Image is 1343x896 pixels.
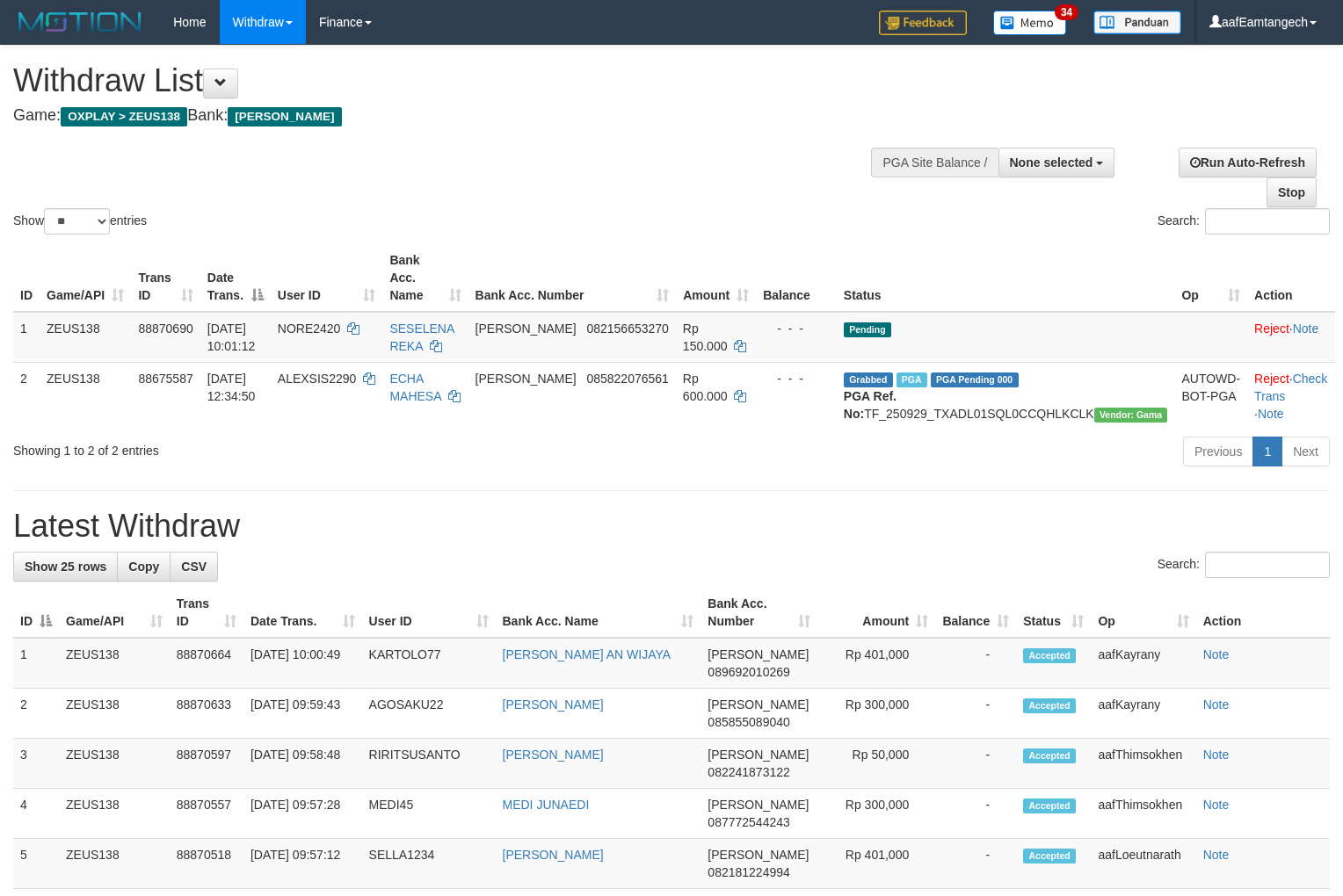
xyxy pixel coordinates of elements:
[503,647,671,661] a: [PERSON_NAME] AN WIJAYA
[207,322,256,353] span: [DATE] 10:01:12
[683,372,728,403] span: Rp 600.000
[817,789,935,839] td: Rp 300,000
[59,789,170,839] td: ZEUS138
[13,208,147,235] label: Show entries
[701,588,817,638] th: Bank Acc. Number: activate to sort column ascending
[1091,789,1195,839] td: aafThimsokhen
[1247,244,1335,312] th: Action
[756,244,837,312] th: Balance
[708,815,789,829] span: Copy 087772544243 to clipboard
[40,244,131,312] th: Game/API: activate to sort column ascending
[1023,648,1076,663] span: Accepted
[1203,748,1230,762] a: Note
[362,789,496,839] td: MEDI45
[1055,4,1078,20] span: 34
[931,372,1019,387] span: PGA Pending
[935,588,1016,638] th: Balance: activate to sort column ascending
[13,689,59,739] td: 2
[13,362,40,430] td: 2
[362,638,496,689] td: KARTOLO77
[170,552,218,582] a: CSV
[278,372,357,386] span: ALEXSIS2290
[170,789,243,839] td: 88870557
[475,372,577,386] span: [PERSON_NAME]
[131,244,200,312] th: Trans ID: activate to sort column ascending
[13,244,40,312] th: ID
[1091,689,1195,739] td: aafKayrany
[170,638,243,689] td: 88870664
[362,689,496,739] td: AGOSAKU22
[25,560,106,574] span: Show 25 rows
[1174,244,1247,312] th: Op: activate to sort column ascending
[708,748,809,762] span: [PERSON_NAME]
[1023,748,1076,763] span: Accepted
[708,665,789,679] span: Copy 089692010269 to clipboard
[61,107,187,126] span: OXPLAY > ZEUS138
[1196,588,1330,638] th: Action
[683,322,728,353] span: Rp 150.000
[708,848,809,862] span: [PERSON_NAME]
[181,560,207,574] span: CSV
[503,748,604,762] a: [PERSON_NAME]
[708,798,809,812] span: [PERSON_NAME]
[13,789,59,839] td: 4
[207,372,256,403] span: [DATE] 12:34:50
[362,588,496,638] th: User ID: activate to sort column ascending
[1247,312,1335,363] td: ·
[817,588,935,638] th: Amount: activate to sort column ascending
[871,148,998,177] div: PGA Site Balance /
[897,372,927,387] span: Marked by aafpengsreynich
[13,552,118,582] a: Show 25 rows
[228,107,341,126] span: [PERSON_NAME]
[475,322,577,336] span: [PERSON_NAME]
[389,372,440,403] a: ECHA MAHESA
[844,372,893,387] span: Grabbed
[138,372,192,386] span: 88675587
[708,647,809,661] span: [PERSON_NAME]
[1094,408,1168,423] span: Vendor URL: https://trx31.1velocity.biz
[1293,322,1319,336] a: Note
[170,689,243,739] td: 88870633
[676,244,756,312] th: Amount: activate to sort column ascending
[1247,362,1335,430] td: · ·
[844,322,891,337] span: Pending
[1254,372,1289,386] a: Reject
[13,63,878,98] h1: Withdraw List
[1254,372,1327,403] a: Check Trans
[243,689,362,739] td: [DATE] 09:59:43
[1158,208,1330,235] label: Search:
[170,739,243,789] td: 88870597
[935,689,1016,739] td: -
[1091,839,1195,889] td: aafLoeutnarath
[817,689,935,739] td: Rp 300,000
[138,322,192,336] span: 88870690
[935,789,1016,839] td: -
[1203,647,1230,661] a: Note
[935,739,1016,789] td: -
[496,588,701,638] th: Bank Acc. Name: activate to sort column ascending
[1258,407,1284,421] a: Note
[837,362,1175,430] td: TF_250929_TXADL01SQL0CCQHLKCLK
[1267,177,1317,207] a: Stop
[1252,437,1282,466] a: 1
[1023,798,1076,813] span: Accepted
[243,588,362,638] th: Date Trans.: activate to sort column ascending
[1023,698,1076,713] span: Accepted
[13,588,59,638] th: ID: activate to sort column descending
[1091,588,1195,638] th: Op: activate to sort column ascending
[1091,638,1195,689] td: aafKayrany
[1174,362,1247,430] td: AUTOWD-BOT-PGA
[1205,552,1330,578] input: Search:
[59,739,170,789] td: ZEUS138
[879,11,967,35] img: Feedback.jpg
[1093,11,1181,34] img: panduan.png
[817,839,935,889] td: Rp 401,000
[1281,437,1330,466] a: Next
[13,638,59,689] td: 1
[13,9,147,35] img: MOTION_logo.png
[708,715,789,729] span: Copy 085855089040 to clipboard
[128,560,159,574] span: Copy
[59,638,170,689] td: ZEUS138
[200,244,271,312] th: Date Trans.: activate to sort column descending
[1158,552,1330,578] label: Search:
